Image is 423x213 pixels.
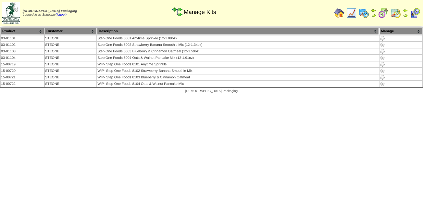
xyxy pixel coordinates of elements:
td: 15-00722 [1,81,44,87]
td: 03-01103 [1,48,44,54]
td: 03-01104 [1,55,44,61]
td: STEONE [45,74,96,80]
th: Description [97,28,379,35]
td: STEONE [45,35,96,41]
td: Step One Foods 5001 Anytime Sprinkle (12-1.09oz) [97,35,379,41]
td: 15-00721 [1,74,44,80]
td: WIP- Step One Foods 8102 Strawberry Banana Smoothie Mix [97,68,379,74]
img: calendarcustomer.gif [410,8,420,18]
td: STEONE [45,68,96,74]
td: 15-00719 [1,61,44,67]
img: line_graph.gif [346,8,357,18]
img: Manage Kit [380,36,385,41]
th: Product [1,28,44,35]
img: home.gif [334,8,344,18]
td: 03-01101 [1,35,44,41]
td: 15-00720 [1,68,44,74]
td: STEONE [45,42,96,48]
td: Step One Foods 5002 Strawberry Banana Smoothie Mix (12-1.34oz) [97,42,379,48]
img: arrowleft.gif [403,8,408,13]
img: Manage Kit [380,62,385,67]
td: 03-01102 [1,42,44,48]
img: Manage Kit [380,55,385,60]
img: arrowleft.gif [371,8,376,13]
img: Manage Kit [380,49,385,54]
td: STEONE [45,61,96,67]
img: calendarprod.gif [359,8,369,18]
td: STEONE [45,81,96,87]
span: Logged in as Sridgway [23,9,77,17]
img: zoroco-logo-small.webp [2,2,20,24]
td: WIP- Step One Foods 8103 Blueberry & Cinnamon Oatmeal [97,74,379,80]
img: calendarblend.gif [378,8,389,18]
td: WIP- Step One Foods 8101 Anytime Sprinkle [97,61,379,67]
th: Manage [379,28,422,35]
td: Step One Foods 5004 Oats & Walnut Pancake Mix (12-1.91oz) [97,55,379,61]
a: (logout) [56,13,67,17]
img: arrowright.gif [371,13,376,18]
th: Customer [45,28,96,35]
img: Manage Kit [380,75,385,80]
td: STEONE [45,55,96,61]
img: workflow.gif [172,7,182,17]
span: [DEMOGRAPHIC_DATA] Packaging [23,9,77,13]
td: Step One Foods 5003 Blueberry & Cinnamon Oatmeal (12-1.59oz [97,48,379,54]
img: calendarinout.gif [391,8,401,18]
span: [DEMOGRAPHIC_DATA] Packaging [185,89,238,93]
img: Manage Kit [380,81,385,87]
img: Manage Kit [380,68,385,73]
td: STEONE [45,48,96,54]
img: Manage Kit [380,42,385,47]
td: WIP- Step One Foods 8104 Oats & Walnut Pancake Mix [97,81,379,87]
span: Manage Kits [184,9,216,16]
img: arrowright.gif [403,13,408,18]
